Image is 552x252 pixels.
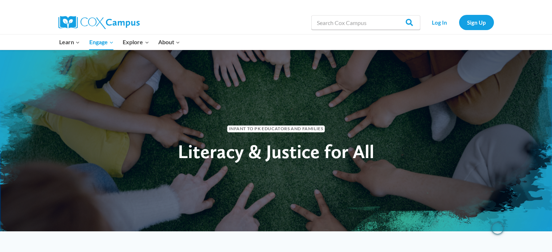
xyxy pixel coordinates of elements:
[424,15,455,30] a: Log In
[459,15,494,30] a: Sign Up
[311,15,420,30] input: Search Cox Campus
[58,16,140,29] img: Cox Campus
[59,37,80,47] span: Learn
[158,37,180,47] span: About
[89,37,114,47] span: Engage
[55,34,185,50] nav: Primary Navigation
[123,37,149,47] span: Explore
[178,140,374,163] span: Literacy & Justice for All
[227,125,325,132] span: Infant to PK Educators and Families
[424,15,494,30] nav: Secondary Navigation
